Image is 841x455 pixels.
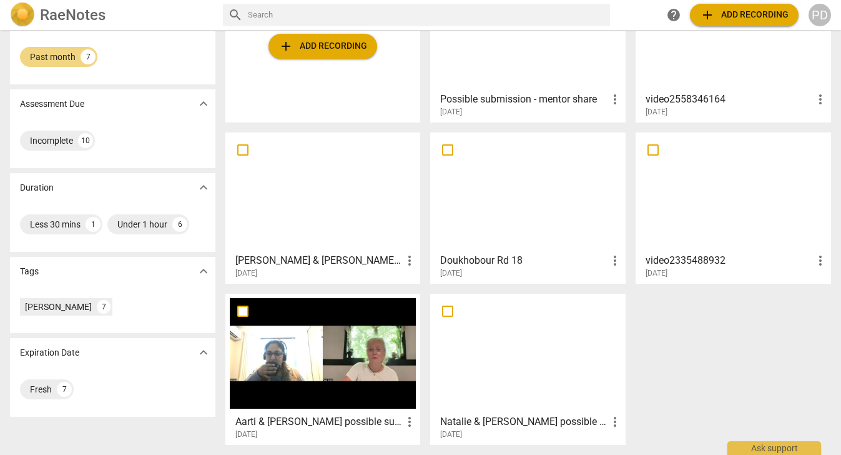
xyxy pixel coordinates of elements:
[268,34,377,59] button: Upload
[690,4,799,26] button: Upload
[196,345,211,360] span: expand_more
[607,92,622,107] span: more_vert
[640,137,827,278] a: video2335488932[DATE]
[194,343,213,362] button: Show more
[607,414,622,429] span: more_vert
[646,253,813,268] h3: video2335488932
[196,264,211,279] span: expand_more
[194,178,213,197] button: Show more
[440,268,462,279] span: [DATE]
[25,301,92,313] div: [PERSON_NAME]
[440,429,462,440] span: [DATE]
[440,107,462,117] span: [DATE]
[30,134,73,147] div: Incomplete
[435,298,621,439] a: Natalie & [PERSON_NAME] possible submission[DATE]
[196,96,211,111] span: expand_more
[40,6,106,24] h2: RaeNotes
[196,180,211,195] span: expand_more
[10,2,213,27] a: LogoRaeNotes
[230,137,416,278] a: [PERSON_NAME] & [PERSON_NAME] possible submission[DATE]
[78,133,93,148] div: 10
[607,253,622,268] span: more_vert
[727,441,821,455] div: Ask support
[646,107,667,117] span: [DATE]
[248,5,605,25] input: Search
[20,181,54,194] p: Duration
[440,414,607,429] h3: Natalie & paula possible submission
[20,97,84,111] p: Assessment Due
[235,253,403,268] h3: Jeremy H. & Paula Dyson possible submission
[97,300,111,314] div: 7
[813,253,828,268] span: more_vert
[700,7,789,22] span: Add recording
[194,94,213,113] button: Show more
[10,2,35,27] img: Logo
[30,383,52,396] div: Fresh
[86,217,101,232] div: 1
[646,268,667,279] span: [DATE]
[30,51,76,63] div: Past month
[235,268,257,279] span: [DATE]
[81,49,96,64] div: 7
[117,218,167,231] div: Under 1 hour
[666,7,681,22] span: help
[435,137,621,278] a: Doukhobour Rd 18[DATE]
[194,262,213,281] button: Show more
[402,253,417,268] span: more_vert
[440,253,607,268] h3: Doukhobour Rd 18
[646,92,813,107] h3: video2558346164
[700,7,715,22] span: add
[809,4,831,26] button: PD
[20,265,39,278] p: Tags
[230,298,416,439] a: Aarti & [PERSON_NAME] possible submission[DATE]
[402,414,417,429] span: more_vert
[235,429,257,440] span: [DATE]
[235,414,403,429] h3: Aarti & Paula possible submission
[278,39,293,54] span: add
[30,218,81,231] div: Less 30 mins
[57,382,72,397] div: 7
[172,217,187,232] div: 6
[662,4,685,26] a: Help
[278,39,367,54] span: Add recording
[813,92,828,107] span: more_vert
[20,346,79,359] p: Expiration Date
[228,7,243,22] span: search
[440,92,607,107] h3: Possible submission - mentor share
